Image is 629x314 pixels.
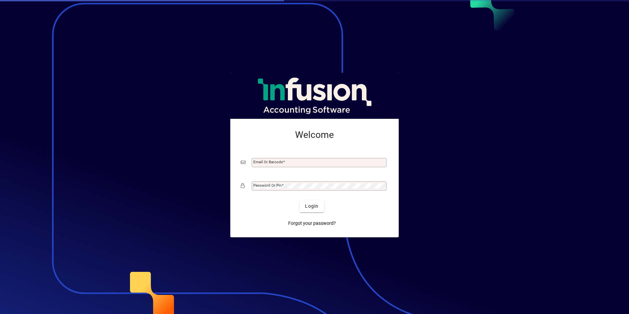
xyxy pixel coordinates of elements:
[241,129,388,141] h2: Welcome
[253,183,282,188] mat-label: Password or Pin
[305,203,318,210] span: Login
[288,220,336,227] span: Forgot your password?
[300,200,324,212] button: Login
[286,218,339,229] a: Forgot your password?
[253,160,283,164] mat-label: Email or Barcode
